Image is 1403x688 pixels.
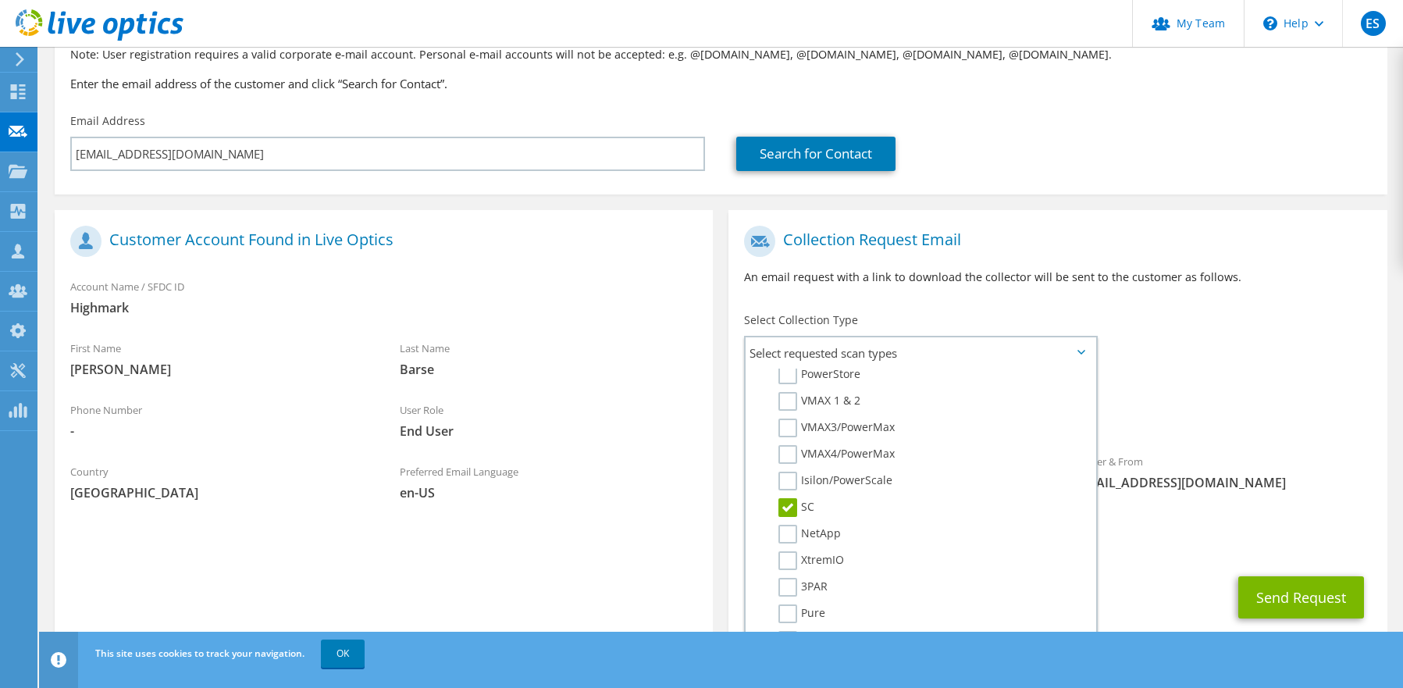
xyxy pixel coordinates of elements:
button: Send Request [1238,576,1364,618]
div: First Name [55,332,384,386]
label: PowerStore [778,365,860,384]
span: [EMAIL_ADDRESS][DOMAIN_NAME] [1074,474,1372,491]
span: Barse [400,361,698,378]
p: An email request with a link to download the collector will be sent to the customer as follows. [744,269,1371,286]
div: Account Name / SFDC ID [55,270,713,324]
label: XtremIO [778,551,844,570]
div: Phone Number [55,394,384,447]
h3: Enter the email address of the customer and click “Search for Contact”. [70,75,1372,92]
label: Pure [778,604,825,623]
label: VMAX4/PowerMax [778,445,895,464]
div: Last Name [384,332,714,386]
span: Highmark [70,299,697,316]
div: Sender & From [1058,445,1387,499]
div: CC & Reply To [728,507,1387,561]
label: 3PAR [778,578,828,597]
label: Select Collection Type [744,312,858,328]
label: Email Address [70,113,145,129]
span: End User [400,422,698,440]
div: Requested Collections [728,375,1387,437]
span: This site uses cookies to track your navigation. [95,647,304,660]
span: [GEOGRAPHIC_DATA] [70,484,369,501]
span: en-US [400,484,698,501]
span: ES [1361,11,1386,36]
label: SC [778,498,814,517]
span: Select requested scan types [746,337,1095,369]
h1: Collection Request Email [744,226,1363,257]
span: [PERSON_NAME] [70,361,369,378]
svg: \n [1263,16,1277,30]
a: OK [321,640,365,668]
h1: Customer Account Found in Live Optics [70,226,689,257]
div: Preferred Email Language [384,455,714,509]
label: NetApp [778,525,841,544]
label: VMAX 1 & 2 [778,392,860,411]
label: Isilon/PowerScale [778,472,892,490]
a: Search for Contact [736,137,896,171]
label: VMAX3/PowerMax [778,419,895,437]
p: Note: User registration requires a valid corporate e-mail account. Personal e-mail accounts will ... [70,46,1372,63]
div: To [728,445,1058,499]
div: Country [55,455,384,509]
span: - [70,422,369,440]
div: User Role [384,394,714,447]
